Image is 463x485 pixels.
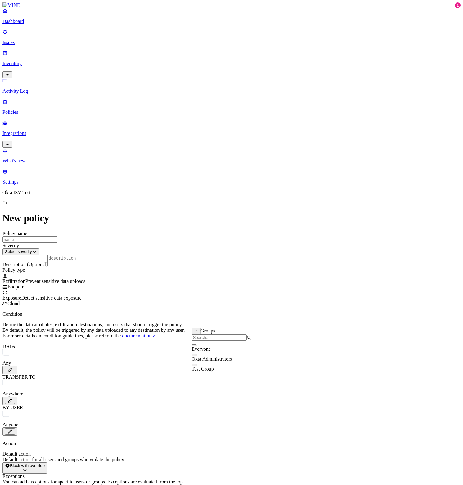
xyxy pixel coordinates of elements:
[2,349,9,359] img: vector
[2,78,461,94] a: Activity Log
[455,2,461,8] div: 1
[2,374,36,380] label: TRANSFER TO
[2,179,461,185] p: Settings
[2,284,461,290] div: Endpoint
[2,2,461,8] a: MIND
[2,148,461,164] a: What's new
[192,366,214,372] span: Test Group
[2,88,461,94] p: Activity Log
[2,295,21,300] span: Exposure
[192,334,247,341] input: Search...
[2,236,57,243] input: name
[2,301,461,306] div: Cloud
[122,333,151,338] span: documentation
[2,322,461,339] p: Define the data attributes, exfiltration destinations, and users that should trigger the policy. ...
[2,243,19,248] label: Severity
[25,278,85,284] span: Prevent sensitive data uploads
[2,441,461,446] p: Action
[2,422,18,427] label: Anyone
[2,120,461,147] a: Integrations
[2,8,461,24] a: Dashboard
[2,61,461,66] p: Inventory
[2,158,461,164] p: What's new
[2,380,9,390] img: vector
[2,391,23,396] label: Anywhere
[2,212,461,224] h1: New policy
[2,267,25,273] label: Policy type
[2,474,25,479] label: Exceptions
[2,231,27,236] label: Policy name
[2,278,25,284] span: Exfiltration
[192,346,211,352] span: Everyone
[2,405,23,410] label: BY USER
[2,40,461,45] p: Issues
[2,29,461,45] a: Issues
[2,169,461,185] a: Settings
[2,99,461,115] a: Policies
[2,411,9,420] img: vector
[2,344,15,349] label: DATA
[192,356,232,362] span: Okta Administrators
[21,295,81,300] span: Detect sensitive data exposure
[2,2,21,8] img: MIND
[2,50,461,77] a: Inventory
[2,311,461,317] p: Condition
[2,131,461,136] p: Integrations
[2,457,461,462] div: Default action for all users and groups who violate the policy.
[2,262,47,267] label: Description (Optional)
[200,328,215,333] span: Groups
[2,19,461,24] p: Dashboard
[122,333,156,338] a: documentation
[2,479,461,485] div: You can add exceptions for specific users or groups. Exceptions are evaluated from the top.
[2,451,31,456] label: Default action
[2,360,11,366] label: Any
[2,109,461,115] p: Policies
[2,190,461,195] p: Okta ISV Test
